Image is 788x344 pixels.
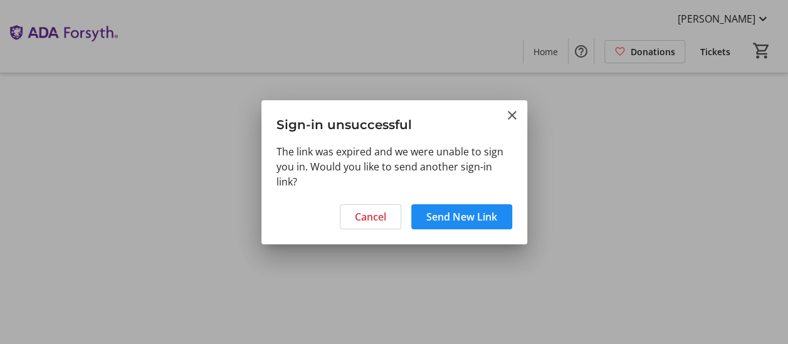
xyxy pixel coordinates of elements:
[261,144,527,197] div: The link was expired and we were unable to sign you in. Would you like to send another sign-in link?
[340,204,401,229] button: Cancel
[355,209,386,224] span: Cancel
[505,108,520,123] button: Close
[261,100,527,143] h3: Sign-in unsuccessful
[426,209,497,224] span: Send New Link
[411,204,512,229] button: Send New Link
